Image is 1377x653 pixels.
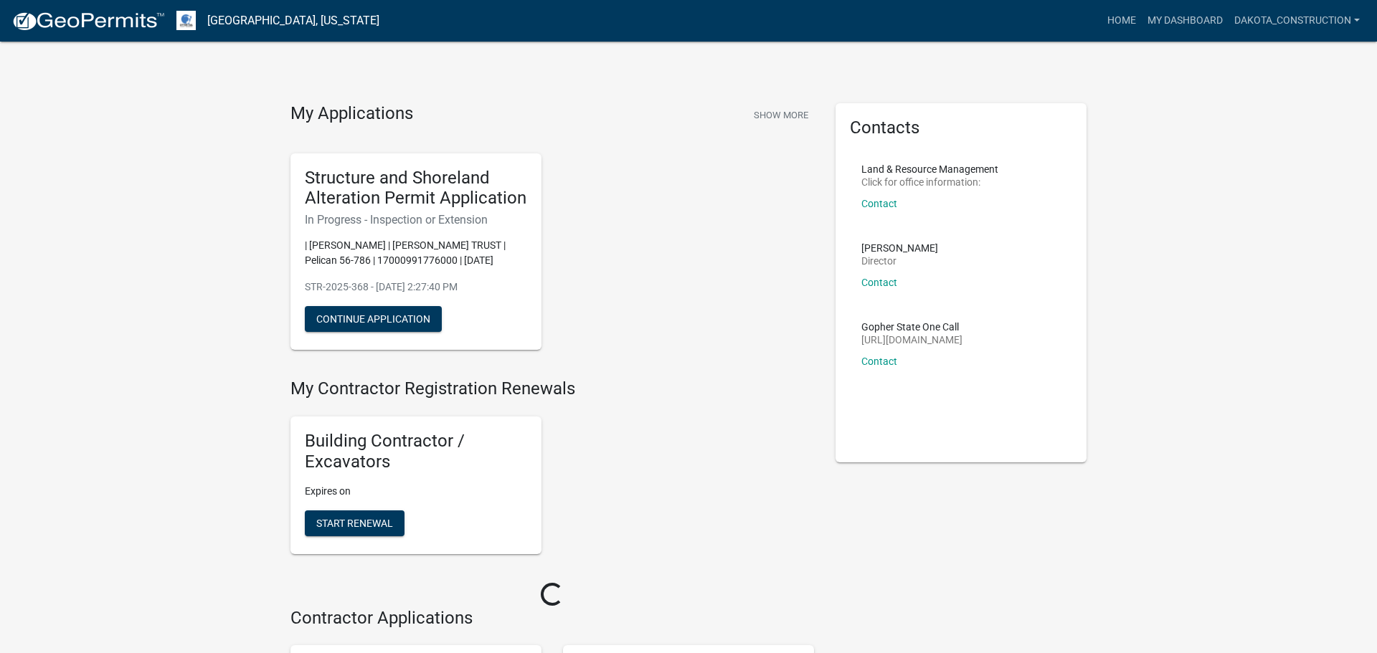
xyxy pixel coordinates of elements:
a: Home [1102,7,1142,34]
p: Click for office information: [861,177,998,187]
span: Start Renewal [316,517,393,528]
wm-registration-list-section: My Contractor Registration Renewals [290,378,814,565]
a: [GEOGRAPHIC_DATA], [US_STATE] [207,9,379,33]
p: Director [861,256,938,266]
a: Contact [861,198,897,209]
p: Expires on [305,484,527,499]
a: Dakota_Construction [1229,7,1366,34]
h5: Contacts [850,118,1072,138]
p: [URL][DOMAIN_NAME] [861,335,962,345]
button: Start Renewal [305,510,404,536]
p: Land & Resource Management [861,164,998,174]
p: STR-2025-368 - [DATE] 2:27:40 PM [305,280,527,295]
h4: My Contractor Registration Renewals [290,378,814,399]
h5: Structure and Shoreland Alteration Permit Application [305,168,527,209]
button: Continue Application [305,306,442,332]
a: Contact [861,277,897,288]
a: Contact [861,356,897,367]
p: [PERSON_NAME] [861,243,938,253]
p: Gopher State One Call [861,322,962,332]
button: Show More [748,103,814,127]
a: My Dashboard [1142,7,1229,34]
img: Otter Tail County, Minnesota [176,11,196,30]
h5: Building Contractor / Excavators [305,431,527,472]
h4: Contractor Applications [290,608,814,629]
h4: My Applications [290,103,413,125]
h6: In Progress - Inspection or Extension [305,213,527,227]
p: | [PERSON_NAME] | [PERSON_NAME] TRUST | Pelican 56-786 | 17000991776000 | [DATE] [305,238,527,268]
